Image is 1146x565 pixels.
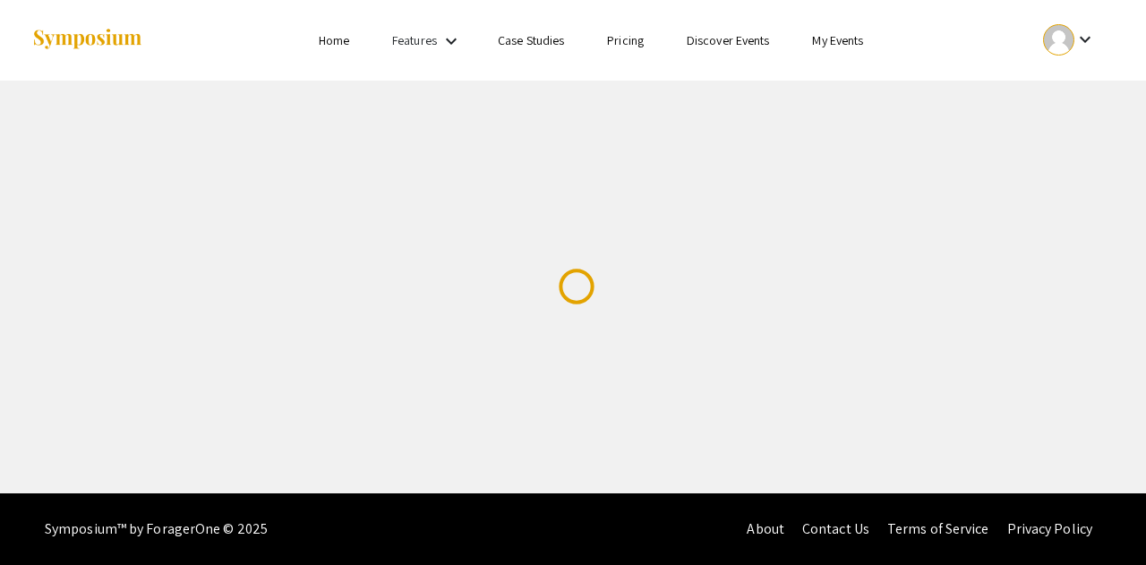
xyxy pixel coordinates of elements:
[887,519,989,538] a: Terms of Service
[687,32,770,48] a: Discover Events
[31,28,143,52] img: Symposium by ForagerOne
[392,32,437,48] a: Features
[1007,519,1092,538] a: Privacy Policy
[607,32,644,48] a: Pricing
[1074,29,1096,50] mat-icon: Expand account dropdown
[319,32,349,48] a: Home
[802,519,869,538] a: Contact Us
[812,32,863,48] a: My Events
[1024,20,1115,60] button: Expand account dropdown
[45,493,268,565] div: Symposium™ by ForagerOne © 2025
[440,30,462,52] mat-icon: Expand Features list
[498,32,564,48] a: Case Studies
[747,519,784,538] a: About
[1070,484,1133,552] iframe: Chat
